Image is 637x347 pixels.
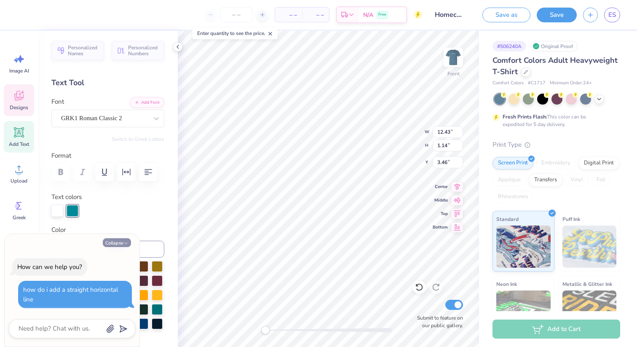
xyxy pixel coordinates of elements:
img: Standard [496,226,551,268]
div: # 506240A [492,41,526,51]
span: Upload [11,178,27,184]
span: Add Text [9,141,29,148]
span: Top [433,210,448,217]
div: Front [447,70,460,78]
span: Comfort Colors Adult Heavyweight T-Shirt [492,55,618,77]
input: – – [220,7,253,22]
span: Metallic & Glitter Ink [562,280,612,288]
span: Comfort Colors [492,80,524,87]
div: Screen Print [492,157,533,169]
span: Personalized Numbers [128,45,159,56]
button: Collapse [103,238,131,247]
div: Enter quantity to see the price. [193,27,278,39]
span: # C1717 [528,80,546,87]
img: Front [445,49,462,66]
img: Neon Ink [496,291,551,333]
div: Rhinestones [492,191,533,203]
button: Personalized Names [51,41,104,60]
div: Applique [492,174,526,186]
div: How can we help you? [17,263,82,271]
button: Switch to Greek Letters [112,136,164,143]
div: Vinyl [565,174,589,186]
span: Standard [496,215,519,223]
label: Text colors [51,192,82,202]
div: Print Type [492,140,620,150]
span: Center [433,183,448,190]
span: Neon Ink [496,280,517,288]
span: Bottom [433,224,448,231]
span: Greek [13,214,26,221]
button: Save as [482,8,530,22]
label: Submit to feature on our public gallery. [412,314,463,329]
span: Puff Ink [562,215,580,223]
div: Text Tool [51,77,164,89]
label: Format [51,151,164,161]
img: Metallic & Glitter Ink [562,291,617,333]
span: – – [307,11,324,19]
label: Font [51,97,64,107]
span: Free [378,12,386,18]
div: Original Proof [530,41,578,51]
img: Puff Ink [562,226,617,268]
div: Embroidery [536,157,576,169]
span: Minimum Order: 24 + [550,80,592,87]
button: Add Font [130,97,164,108]
span: N/A [363,11,373,19]
div: Digital Print [578,157,619,169]
button: Personalized Numbers [112,41,164,60]
div: how do i add a straight horizontal line [23,285,118,304]
span: – – [280,11,297,19]
span: ES [608,10,616,20]
div: Foil [591,174,611,186]
span: Designs [10,104,28,111]
div: Accessibility label [261,326,270,334]
div: This color can be expedited for 5 day delivery. [503,113,606,128]
div: Transfers [529,174,562,186]
label: Color [51,225,164,235]
a: ES [604,8,620,22]
strong: Fresh Prints Flash: [503,113,547,120]
button: Save [537,8,577,22]
input: Untitled Design [428,6,470,23]
span: Image AI [9,67,29,74]
span: Personalized Names [68,45,99,56]
span: Middle [433,197,448,204]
